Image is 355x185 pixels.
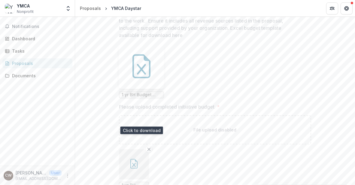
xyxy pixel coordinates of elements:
[145,146,153,153] button: Remove File
[16,176,62,181] p: [EMAIL_ADDRESS][DOMAIN_NAME]
[119,3,302,39] p: Program budget: Please describe how you will use the requested funding by submitting a fully allo...
[12,60,68,66] div: Proposals
[16,170,47,176] p: [PERSON_NAME]
[80,5,101,11] div: Proposals
[5,4,14,13] img: YMCA
[2,22,72,31] button: Notifications
[17,9,34,14] span: Nonprofit
[119,44,164,98] div: 1 yr BH Budget Template.xlsx
[17,3,34,9] div: YMCA
[122,92,161,97] span: 1 yr BH Budget Template.xlsx
[64,2,72,14] button: Open entity switcher
[2,34,72,44] a: Dashboard
[49,170,62,176] p: User
[12,35,68,42] div: Dashboard
[341,2,353,14] button: Get Help
[326,2,338,14] button: Partners
[12,24,70,29] span: Notifications
[64,172,71,179] button: More
[12,48,68,54] div: Tasks
[2,71,72,81] a: Documents
[77,4,103,13] a: Proposals
[12,72,68,79] div: Documents
[194,127,237,133] p: File upload disabled
[2,46,72,56] a: Tasks
[77,4,144,13] nav: breadcrumb
[2,58,72,68] a: Proposals
[5,174,12,177] div: Courtney Weatherby-Hunter
[119,103,214,110] p: Please upload completed initiative budget
[111,5,141,11] div: YMCA Daystar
